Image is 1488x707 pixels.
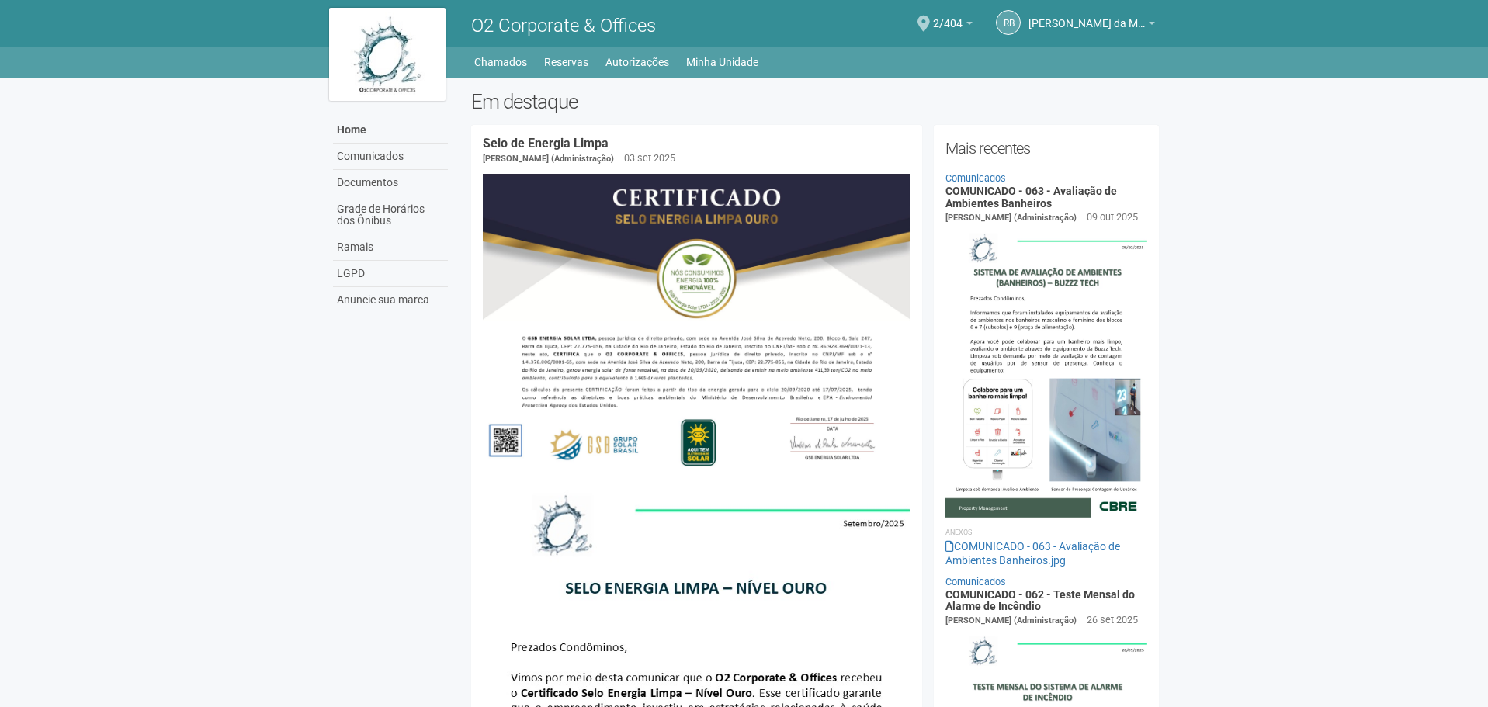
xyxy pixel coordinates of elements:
[483,154,614,164] span: [PERSON_NAME] (Administração)
[1028,19,1155,32] a: [PERSON_NAME] da Motta Junior
[1028,2,1145,29] span: Raul Barrozo da Motta Junior
[933,19,973,32] a: 2/404
[333,287,448,313] a: Anuncie sua marca
[945,185,1117,209] a: COMUNICADO - 063 - Avaliação de Ambientes Banheiros
[624,151,675,165] div: 03 set 2025
[605,51,669,73] a: Autorizações
[329,8,446,101] img: logo.jpg
[471,90,1160,113] h2: Em destaque
[945,615,1077,626] span: [PERSON_NAME] (Administração)
[333,234,448,261] a: Ramais
[483,174,910,477] img: COMUNICADO%20-%20054%20-%20Selo%20de%20Energia%20Limpa%20-%20P%C3%A1g.%202.jpg
[945,172,1006,184] a: Comunicados
[996,10,1021,35] a: RB
[1087,613,1138,627] div: 26 set 2025
[333,117,448,144] a: Home
[945,213,1077,223] span: [PERSON_NAME] (Administração)
[945,525,1148,539] li: Anexos
[1087,210,1138,224] div: 09 out 2025
[945,137,1148,160] h2: Mais recentes
[945,225,1148,517] img: COMUNICADO%20-%20063%20-%20Avalia%C3%A7%C3%A3o%20de%20Ambientes%20Banheiros.jpg
[474,51,527,73] a: Chamados
[333,196,448,234] a: Grade de Horários dos Ônibus
[945,588,1135,612] a: COMUNICADO - 062 - Teste Mensal do Alarme de Incêndio
[945,540,1120,567] a: COMUNICADO - 063 - Avaliação de Ambientes Banheiros.jpg
[333,170,448,196] a: Documentos
[333,261,448,287] a: LGPD
[471,15,656,36] span: O2 Corporate & Offices
[933,2,963,29] span: 2/404
[483,136,609,151] a: Selo de Energia Limpa
[544,51,588,73] a: Reservas
[333,144,448,170] a: Comunicados
[686,51,758,73] a: Minha Unidade
[945,576,1006,587] a: Comunicados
